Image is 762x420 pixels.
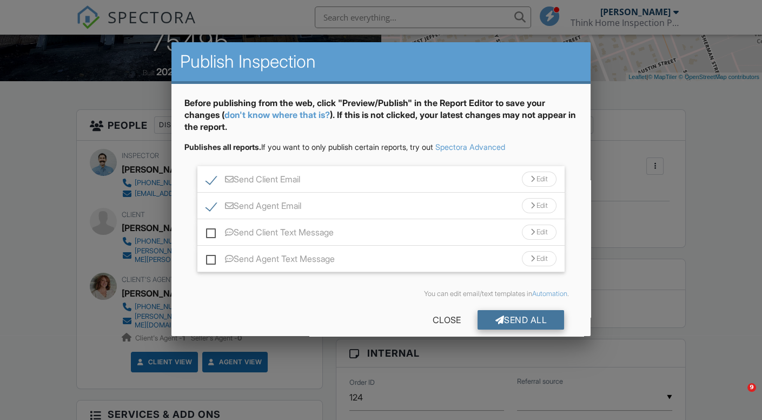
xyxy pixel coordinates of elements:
[725,383,751,409] iframe: Intercom live chat
[193,290,569,298] div: You can edit email/text templates in .
[184,142,433,152] span: If you want to only publish certain reports, try out
[478,310,564,330] div: Send All
[522,172,556,187] div: Edit
[522,251,556,266] div: Edit
[180,51,582,73] h2: Publish Inspection
[522,198,556,213] div: Edit
[532,290,567,298] a: Automation
[206,254,335,267] label: Send Agent Text Message
[747,383,756,392] span: 9
[206,201,301,214] label: Send Agent Email
[184,97,578,142] div: Before publishing from the web, click "Preview/Publish" in the Report Editor to save your changes...
[522,225,556,240] div: Edit
[206,174,300,188] label: Send Client Email
[224,109,330,120] a: don't know where that is?
[415,310,478,330] div: Close
[184,142,261,152] strong: Publishes all reports.
[435,142,505,152] a: Spectora Advanced
[206,227,334,241] label: Send Client Text Message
